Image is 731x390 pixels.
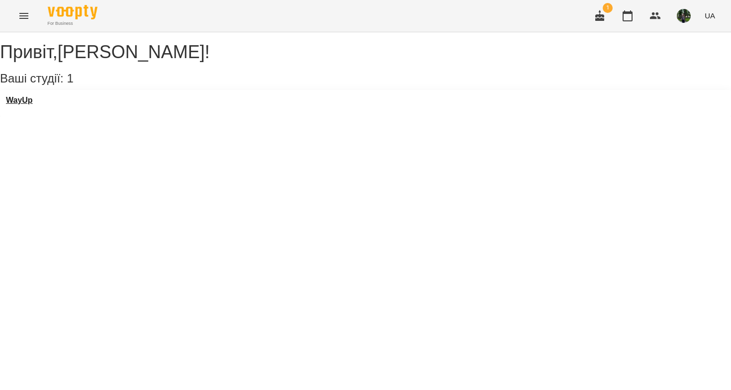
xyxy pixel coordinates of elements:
img: Voopty Logo [48,5,97,19]
button: UA [701,6,719,25]
img: 295700936d15feefccb57b2eaa6bd343.jpg [677,9,691,23]
span: 1 [67,72,73,85]
span: 1 [603,3,613,13]
span: For Business [48,20,97,27]
button: Menu [12,4,36,28]
a: WayUp [6,96,33,105]
span: UA [705,10,715,21]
